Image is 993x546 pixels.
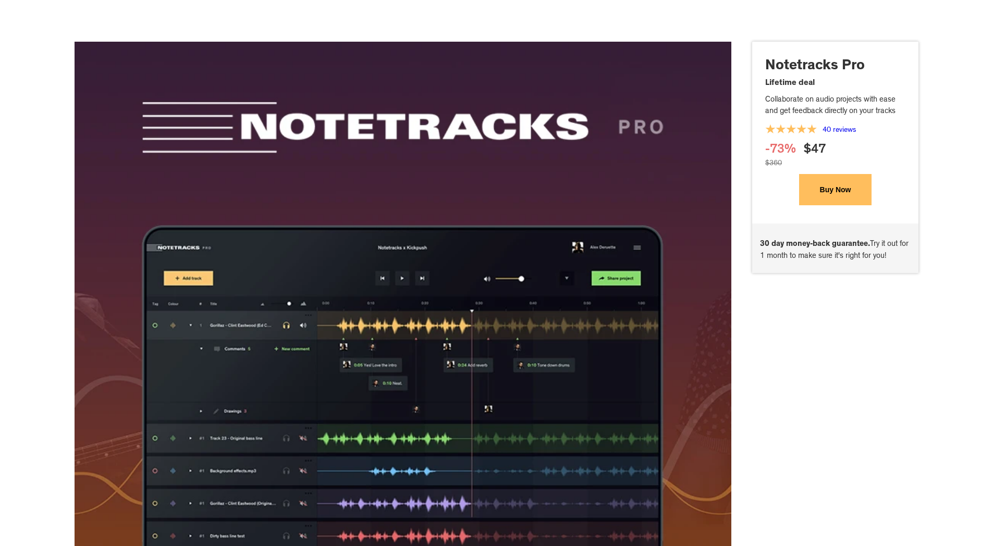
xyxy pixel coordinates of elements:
p: Lifetime deal [765,77,905,90]
button: Buy Now [799,174,872,205]
div: -73% [765,143,796,158]
p: Try it out for 1 month to make sure it's right for you! [760,239,911,263]
a: 40 reviews [823,127,856,134]
div: $47 [804,143,826,158]
div: $360 [765,158,782,174]
strong: 30 day money-back guarantee. [760,241,870,249]
p: Notetracks Pro [765,57,905,77]
p: Collaborate on audio projects with ease and get feedback directly on your tracks [765,95,905,118]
